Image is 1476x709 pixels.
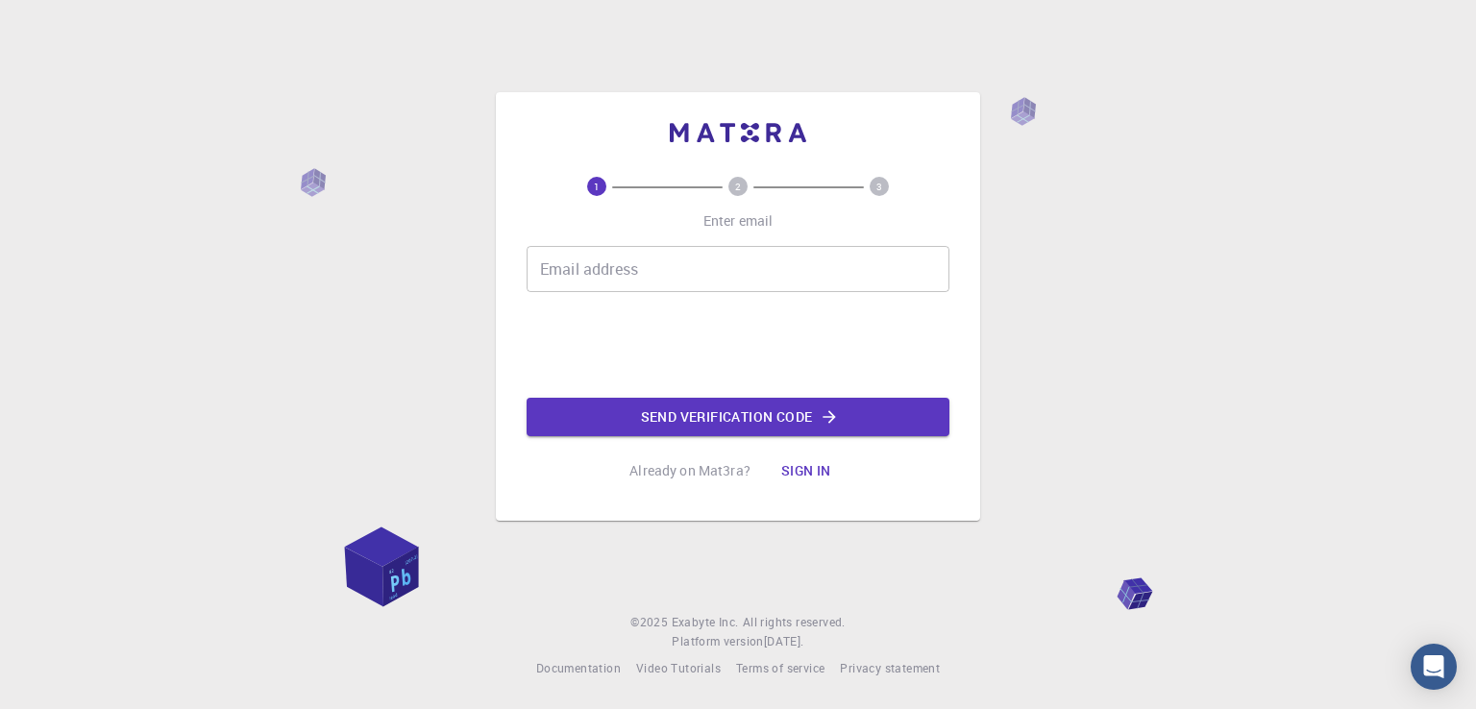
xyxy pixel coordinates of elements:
span: Video Tutorials [636,660,721,675]
text: 1 [594,180,600,193]
p: Enter email [703,211,774,231]
a: Video Tutorials [636,659,721,678]
div: Open Intercom Messenger [1411,644,1457,690]
button: Send verification code [527,398,949,436]
text: 3 [876,180,882,193]
span: Exabyte Inc. [672,614,739,629]
text: 2 [735,180,741,193]
a: Exabyte Inc. [672,613,739,632]
a: Documentation [536,659,621,678]
a: Privacy statement [840,659,940,678]
iframe: reCAPTCHA [592,307,884,382]
a: [DATE]. [764,632,804,651]
span: Documentation [536,660,621,675]
span: © 2025 [630,613,671,632]
span: Platform version [672,632,763,651]
span: All rights reserved. [743,613,846,632]
span: Privacy statement [840,660,940,675]
span: [DATE] . [764,633,804,648]
span: Terms of service [736,660,824,675]
a: Terms of service [736,659,824,678]
button: Sign in [766,452,847,490]
p: Already on Mat3ra? [629,461,750,480]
